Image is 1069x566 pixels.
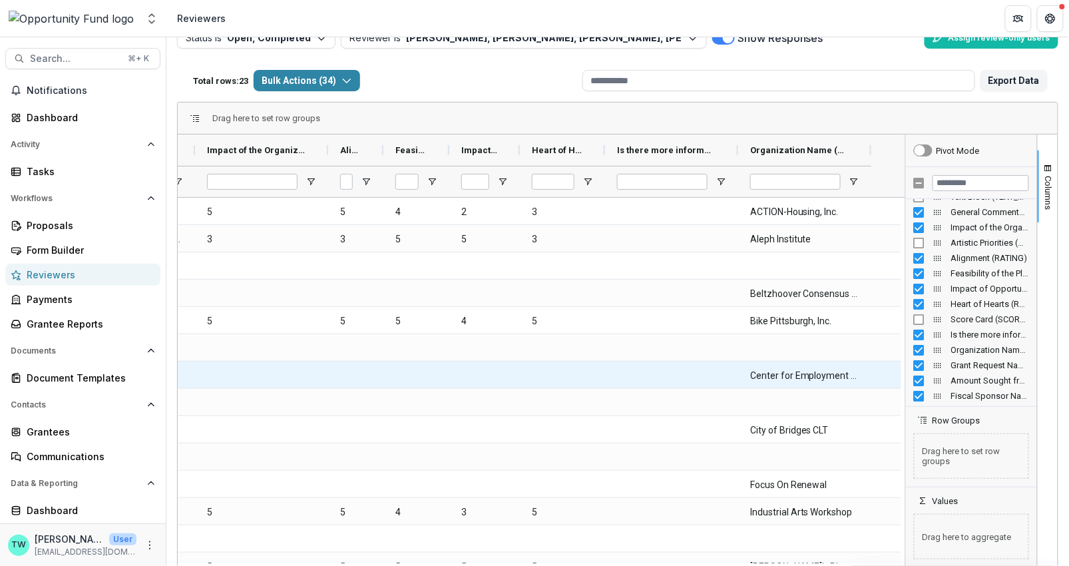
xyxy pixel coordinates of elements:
[532,174,574,190] input: Heart of Hearts (RATING) Filter Input
[951,299,1029,309] span: Heart of Hearts (RATING)
[906,235,1037,250] div: Artistic Priorities (RATING) Column
[340,226,371,253] span: 3
[532,198,593,226] span: 3
[207,226,316,253] span: 3
[716,176,726,187] button: Open Filter Menu
[951,238,1029,248] span: Artistic Priorities (RATING)
[5,239,160,261] a: Form Builder
[11,400,142,410] span: Contacts
[361,176,371,187] button: Open Filter Menu
[951,330,1029,340] span: Is there more information you need from the organization? (FORMATTED_TEXT)
[27,503,150,517] div: Dashboard
[9,11,134,27] img: Opportunity Fund logo
[125,51,152,66] div: ⌘ + K
[906,373,1037,388] div: Amount Sought from the Opportunity Fund (CURRENCY) Column
[5,499,160,521] a: Dashboard
[906,312,1037,327] div: Score Card (SCORE_CARD) Column
[914,514,1029,559] span: Drag here to aggregate
[207,174,298,190] input: Impact of the Organization or Project (RATING) Filter Input
[207,145,306,155] span: Impact of the Organization or Project (RATING)
[750,198,859,226] span: ACTION-Housing, Inc.
[172,176,183,187] button: Open Filter Menu
[914,433,1029,479] span: Drag here to set row groups
[395,226,437,253] span: 5
[5,264,160,286] a: Reviewers
[951,284,1029,294] span: Impact of Opportunity Fund Funding (RATING)
[617,145,716,155] span: Is there more information you need from the organization? (FORMATTED_TEXT)
[951,360,1029,370] span: Grant Request Name (SHORT_TEXT)
[212,113,320,123] div: Row Groups
[906,358,1037,373] div: Grant Request Name (SHORT_TEXT) Column
[27,292,150,306] div: Payments
[207,308,316,335] span: 5
[27,268,150,282] div: Reviewers
[395,174,419,190] input: Feasibility of the Plan (RATING) Filter Input
[142,537,158,553] button: More
[750,145,849,155] span: Organization Name (SHORT_TEXT)
[340,308,371,335] span: 5
[395,308,437,335] span: 5
[254,70,360,91] button: Bulk Actions (34)
[617,174,708,190] input: Is there more information you need from the organization? (FORMATTED_TEXT) Filter Input
[172,9,231,28] nav: breadcrumb
[177,11,226,25] div: Reviewers
[341,27,707,49] button: Reviewer is[PERSON_NAME], [PERSON_NAME], [PERSON_NAME], [PERSON_NAME], [PERSON_NAME], [PERSON_NAM...
[27,164,150,178] div: Tasks
[461,226,508,253] span: 5
[306,176,316,187] button: Open Filter Menu
[906,220,1037,235] div: Impact of the Organization or Project (RATING) Column
[906,250,1037,266] div: Alignment (RATING) Column
[497,176,508,187] button: Open Filter Menu
[582,176,593,187] button: Open Filter Menu
[30,53,120,65] span: Search...
[750,471,859,499] span: Focus On Renewal
[27,243,150,257] div: Form Builder
[750,174,841,190] input: Organization Name (SHORT_TEXT) Filter Input
[27,449,150,463] div: Communications
[27,111,150,125] div: Dashboard
[750,417,859,444] span: City of Bridges CLT
[951,268,1029,278] span: Feasibility of the Plan (RATING)
[461,198,508,226] span: 2
[395,198,437,226] span: 4
[937,146,980,156] div: Pivot Mode
[849,176,859,187] button: Open Filter Menu
[750,362,859,390] span: Center for Employment Opportunities
[906,281,1037,296] div: Impact of Opportunity Fund Funding (RATING) Column
[340,145,361,155] span: Alignment (RATING)
[906,296,1037,312] div: Heart of Hearts (RATING) Column
[35,546,136,558] p: [EMAIL_ADDRESS][DOMAIN_NAME]
[951,376,1029,386] span: Amount Sought from the Opportunity Fund (CURRENCY)
[5,421,160,443] a: Grantees
[35,532,104,546] p: [PERSON_NAME]
[532,499,593,526] span: 5
[340,499,371,526] span: 5
[5,313,160,335] a: Grantee Reports
[925,27,1058,49] button: Assign review-only users
[5,107,160,129] a: Dashboard
[11,479,142,488] span: Data & Reporting
[750,226,859,253] span: Aleph Institute
[951,222,1029,232] span: Impact of the Organization or Project (RATING)
[906,204,1037,220] div: General Comments (FORMATTED_TEXT) Column
[5,367,160,389] a: Document Templates
[461,308,508,335] span: 4
[951,391,1029,401] span: Fiscal Sponsor Name (SHORT_TEXT)
[5,48,160,69] button: Search...
[207,198,316,226] span: 5
[1044,176,1054,210] span: Columns
[906,327,1037,342] div: Is there more information you need from the organization? (FORMATTED_TEXT) Column
[340,174,353,190] input: Alignment (RATING) Filter Input
[461,499,508,526] span: 3
[750,280,859,308] span: Beltzhoover Consensus Group
[395,145,427,155] span: Feasibility of the Plan (RATING)
[177,27,335,49] button: Status isOpen, Completed
[906,388,1037,404] div: Fiscal Sponsor Name (SHORT_TEXT) Column
[27,317,150,331] div: Grantee Reports
[5,445,160,467] a: Communications
[933,416,980,425] span: Row Groups
[906,425,1037,487] div: Row Groups
[5,473,160,494] button: Open Data & Reporting
[1037,5,1064,32] button: Get Help
[27,85,155,97] span: Notifications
